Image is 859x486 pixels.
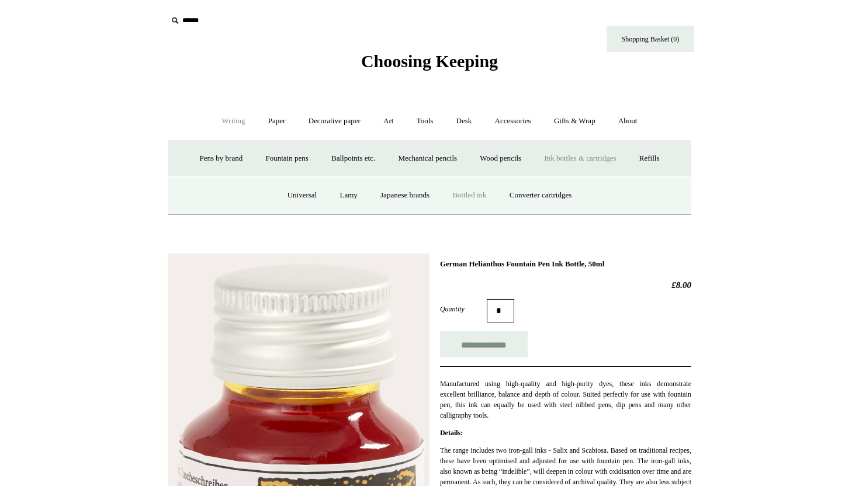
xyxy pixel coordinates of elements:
[361,61,498,69] a: Choosing Keeping
[484,106,542,137] a: Accessories
[442,180,497,211] a: Bottled ink
[255,143,318,174] a: Fountain pens
[440,280,691,290] h2: £8.00
[608,106,648,137] a: About
[329,180,368,211] a: Lamy
[321,143,386,174] a: Ballpoints etc.
[361,51,498,71] span: Choosing Keeping
[189,143,254,174] a: Pens by brand
[469,143,532,174] a: Wood pencils
[629,143,670,174] a: Refills
[534,143,626,174] a: Ink bottles & cartridges
[373,106,404,137] a: Art
[607,26,694,52] a: Shopping Basket (0)
[298,106,371,137] a: Decorative paper
[277,180,328,211] a: Universal
[440,259,691,269] h1: German Helianthus Fountain Pen Ink Bottle, 50ml
[440,429,463,437] strong: Details:
[440,379,691,421] p: Manufactured using high-quality and high-purity dyes, these inks demonstrate excellent brilliance...
[406,106,444,137] a: Tools
[499,180,582,211] a: Converter cartridges
[258,106,296,137] a: Paper
[370,180,440,211] a: Japanese brands
[212,106,256,137] a: Writing
[446,106,483,137] a: Desk
[387,143,467,174] a: Mechanical pencils
[543,106,606,137] a: Gifts & Wrap
[440,304,487,314] label: Quantity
